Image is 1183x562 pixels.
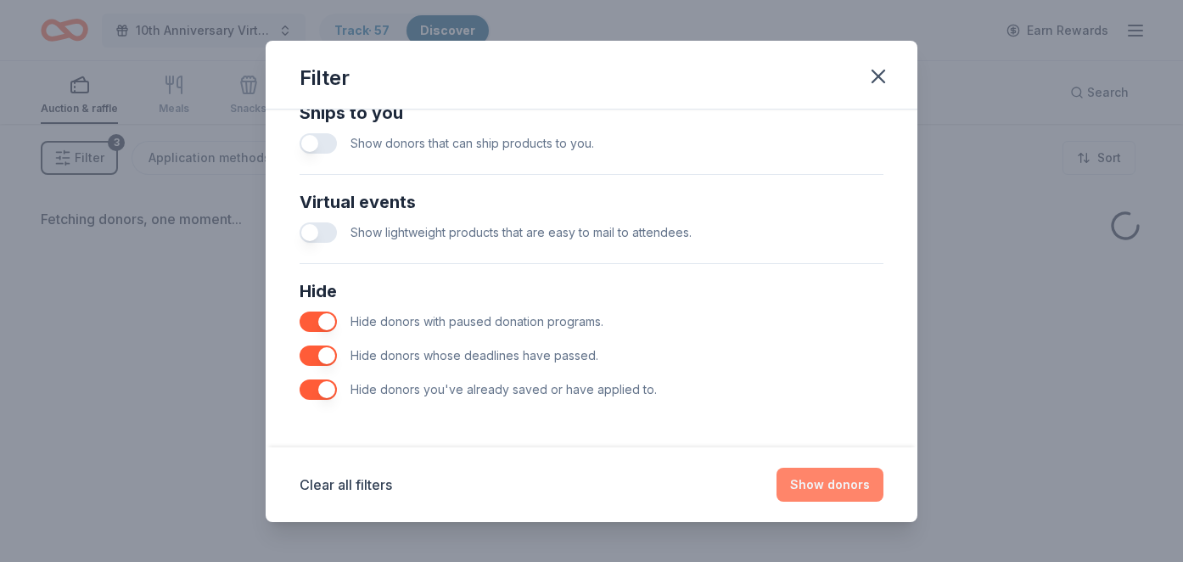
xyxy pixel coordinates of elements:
div: Virtual events [300,188,883,216]
span: Show lightweight products that are easy to mail to attendees. [350,225,692,239]
span: Hide donors with paused donation programs. [350,314,603,329]
div: Ships to you [300,99,883,126]
div: Hide [300,278,883,305]
span: Hide donors whose deadlines have passed. [350,348,598,362]
div: Filter [300,65,350,92]
button: Clear all filters [300,475,392,495]
span: Show donors that can ship products to you. [350,136,594,150]
button: Show donors [777,468,883,502]
span: Hide donors you've already saved or have applied to. [350,382,657,396]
